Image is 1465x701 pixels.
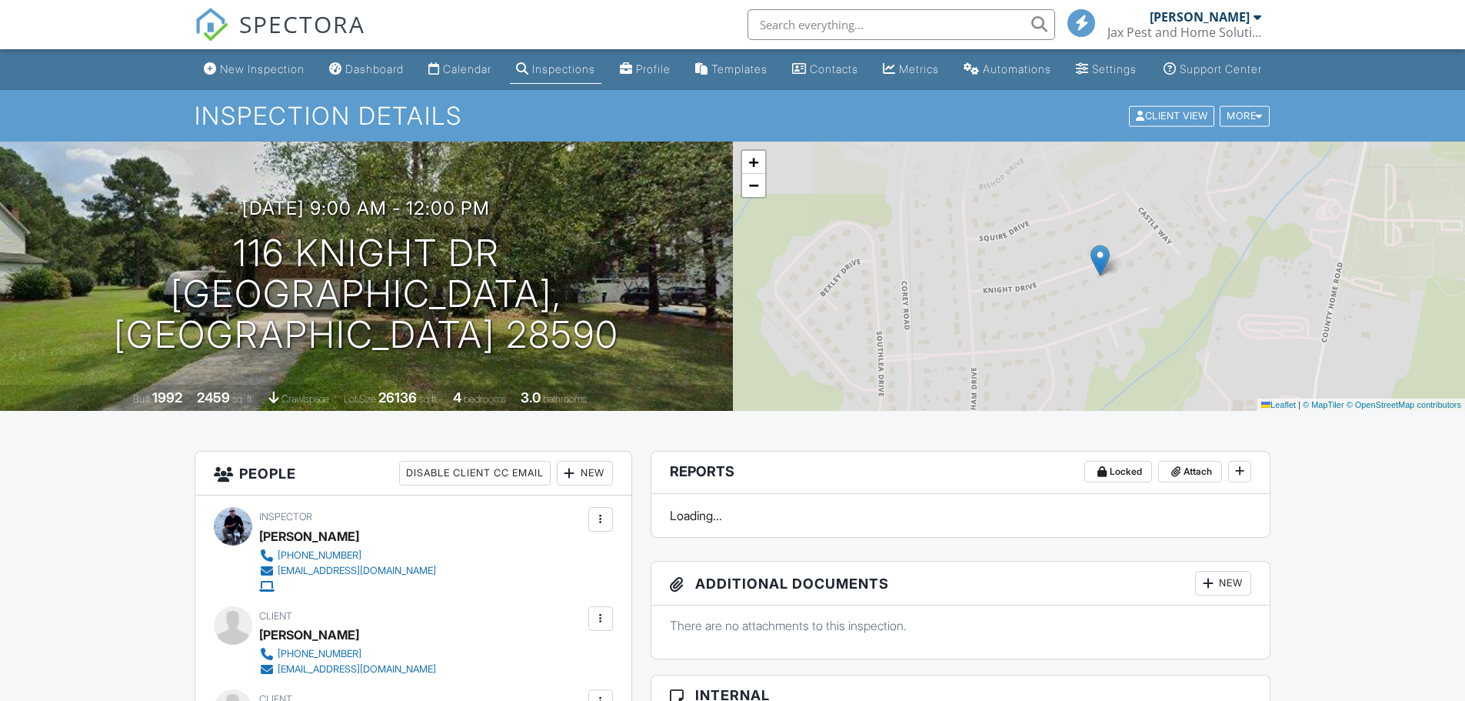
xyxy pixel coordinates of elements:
div: New [557,461,613,486]
div: Templates [711,62,767,75]
a: Inspections [510,55,601,84]
a: Zoom out [742,174,765,197]
span: bathrooms [543,393,587,405]
a: SPECTORA [195,21,365,53]
div: Contacts [810,62,858,75]
div: 1992 [152,389,182,406]
span: Built [133,393,150,405]
div: New [1195,571,1251,596]
a: Templates [689,55,774,84]
div: [PHONE_NUMBER] [278,648,361,660]
div: Settings [1092,62,1137,75]
div: [PHONE_NUMBER] [278,549,361,562]
div: [PERSON_NAME] [259,525,359,548]
div: 4 [453,389,461,406]
div: Inspections [532,62,595,75]
span: − [748,175,758,195]
h3: Additional Documents [651,562,1270,606]
a: Support Center [1157,55,1268,84]
div: More [1220,105,1270,126]
span: | [1298,400,1300,409]
div: [PERSON_NAME] [259,623,359,646]
div: Automations [983,62,1051,75]
a: [PHONE_NUMBER] [259,646,436,662]
a: [EMAIL_ADDRESS][DOMAIN_NAME] [259,563,436,579]
span: sq.ft. [419,393,438,405]
div: Metrics [899,62,939,75]
a: © OpenStreetMap contributors [1347,400,1461,409]
span: + [748,152,758,172]
a: Contacts [786,55,864,84]
a: Client View [1127,109,1218,121]
a: Metrics [877,55,945,84]
span: crawlspace [281,393,329,405]
span: sq. ft. [232,393,254,405]
a: Zoom in [742,151,765,174]
input: Search everything... [747,9,1055,40]
div: 3.0 [521,389,541,406]
span: Inspector [259,511,312,522]
div: Calendar [443,62,491,75]
a: Leaflet [1261,400,1296,409]
div: Dashboard [345,62,404,75]
div: 2459 [197,389,230,406]
a: Calendar [422,55,498,84]
div: Jax Pest and Home Solutions [1107,25,1261,40]
h3: People [195,452,631,496]
div: 26136 [378,389,417,406]
h1: 116 Knight Dr [GEOGRAPHIC_DATA], [GEOGRAPHIC_DATA] 28590 [25,233,708,355]
a: Automations (Basic) [957,55,1057,84]
div: Client View [1129,105,1214,126]
a: Settings [1070,55,1143,84]
a: New Inspection [198,55,311,84]
a: Company Profile [614,55,677,84]
h3: [DATE] 9:00 am - 12:00 pm [242,198,490,219]
div: New Inspection [220,62,305,75]
h1: Inspection Details [195,102,1271,129]
div: [PERSON_NAME] [1150,9,1250,25]
span: bedrooms [464,393,506,405]
div: Support Center [1180,62,1262,75]
a: © MapTiler [1303,400,1344,409]
div: Disable Client CC Email [399,461,551,486]
img: The Best Home Inspection Software - Spectora [195,8,228,42]
a: [EMAIL_ADDRESS][DOMAIN_NAME] [259,662,436,677]
img: Marker [1090,245,1110,276]
div: [EMAIL_ADDRESS][DOMAIN_NAME] [278,565,436,577]
span: SPECTORA [239,8,365,40]
a: [PHONE_NUMBER] [259,548,436,563]
div: [EMAIL_ADDRESS][DOMAIN_NAME] [278,663,436,676]
a: Dashboard [323,55,410,84]
div: Profile [636,62,671,75]
p: There are no attachments to this inspection. [670,617,1252,634]
span: Client [259,610,292,622]
span: Lot Size [344,393,376,405]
